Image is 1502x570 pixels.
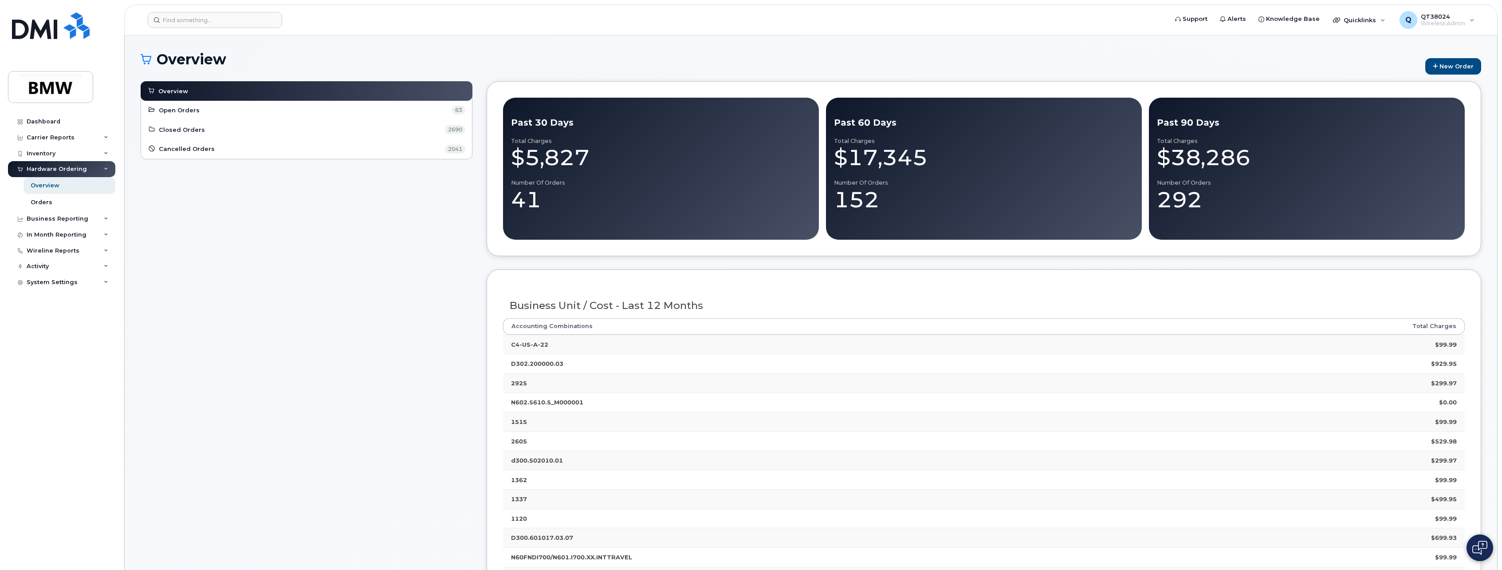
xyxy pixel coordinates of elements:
strong: 1362 [511,476,527,483]
a: Closed Orders 2690 [148,124,465,135]
a: Overview [147,86,466,96]
strong: 2925 [511,380,527,387]
div: $5,827 [511,144,811,171]
strong: $0.00 [1439,399,1457,406]
strong: D300.601017.03.07 [511,534,573,541]
span: 63 [452,106,465,115]
span: 2690 [445,125,465,134]
div: $17,345 [834,144,1134,171]
th: Accounting Combinations [503,318,1175,334]
div: 292 [1157,186,1457,213]
h3: Business Unit / Cost - Last 12 Months [510,300,1459,311]
strong: $499.95 [1431,495,1457,503]
div: Past 30 Days [511,116,811,129]
strong: 1337 [511,495,527,503]
strong: 2605 [511,438,527,445]
strong: $99.99 [1435,341,1457,348]
strong: $99.99 [1435,418,1457,425]
strong: $299.97 [1431,457,1457,464]
strong: $299.97 [1431,380,1457,387]
div: 41 [511,186,811,213]
span: Open Orders [159,106,200,115]
strong: C4-US-A-22 [511,341,548,348]
div: 152 [834,186,1134,213]
a: Open Orders 63 [148,105,465,115]
strong: 1120 [511,515,527,522]
div: Number of Orders [1157,179,1457,186]
span: Closed Orders [159,126,205,134]
img: Open chat [1472,541,1487,555]
div: Total Charges [1157,138,1457,145]
strong: d300.502010.01 [511,457,563,464]
div: Total Charges [511,138,811,145]
div: Total Charges [834,138,1134,145]
h1: Overview [141,51,1421,67]
strong: N602.S610.S_M000001 [511,399,583,406]
strong: $99.99 [1435,554,1457,561]
div: $38,286 [1157,144,1457,171]
span: Cancelled Orders [159,145,215,153]
a: Cancelled Orders 2041 [148,144,465,154]
strong: $529.98 [1431,438,1457,445]
div: Number of Orders [834,179,1134,186]
strong: 1515 [511,418,527,425]
strong: $929.95 [1431,360,1457,367]
strong: N60FNDI700/N601.I700.XX.INTTRAVEL [511,554,632,561]
strong: $99.99 [1435,515,1457,522]
span: Overview [158,87,188,95]
strong: D302.200000.03 [511,360,563,367]
strong: $99.99 [1435,476,1457,483]
div: Past 90 Days [1157,116,1457,129]
th: Total Charges [1175,318,1465,334]
div: Number of Orders [511,179,811,186]
strong: $699.93 [1431,534,1457,541]
span: 2041 [445,145,465,154]
a: New Order [1425,58,1481,75]
div: Past 60 Days [834,116,1134,129]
